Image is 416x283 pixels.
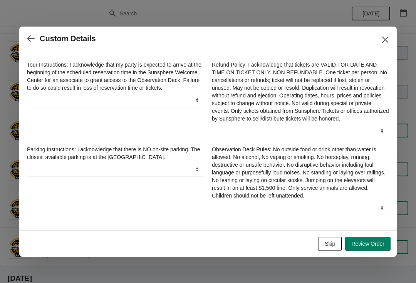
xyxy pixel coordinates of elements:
[351,241,384,247] span: Review Order
[345,237,391,251] button: Review Order
[212,146,389,199] label: Observation Deck Rules: No outside food or drink other than water is allowed. No alcohol, No vapi...
[378,33,392,47] button: Close
[27,146,204,161] label: Parking Instructions: I acknowledge that there is NO on-site parking. The closest available parki...
[325,241,335,247] span: Skip
[40,34,96,43] h2: Custom Details
[318,237,342,251] button: Skip
[27,61,204,92] label: Tour Instructions: I acknowledge that my party is expected to arrive at the beginning of the sche...
[212,61,389,122] label: Refund Policy: I acknowledge that tickets are VALID FOR DATE AND TIME ON TICKET ONLY. NON REFUNDA...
